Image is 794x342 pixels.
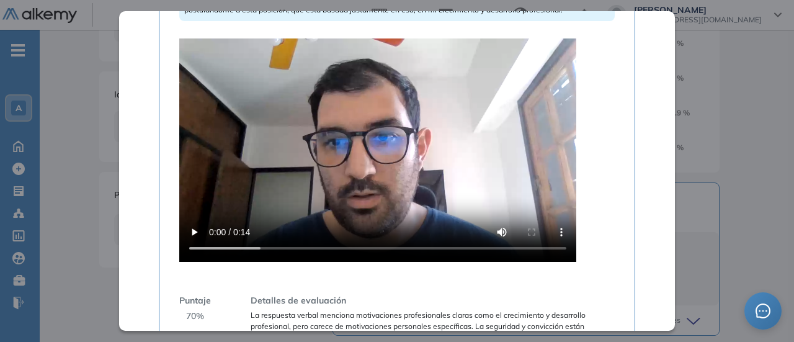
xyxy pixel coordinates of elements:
span: 70 % [186,310,204,323]
span: Puntaje [179,294,211,307]
span: message [756,304,771,319]
span: Detalles de evaluación [251,294,346,307]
